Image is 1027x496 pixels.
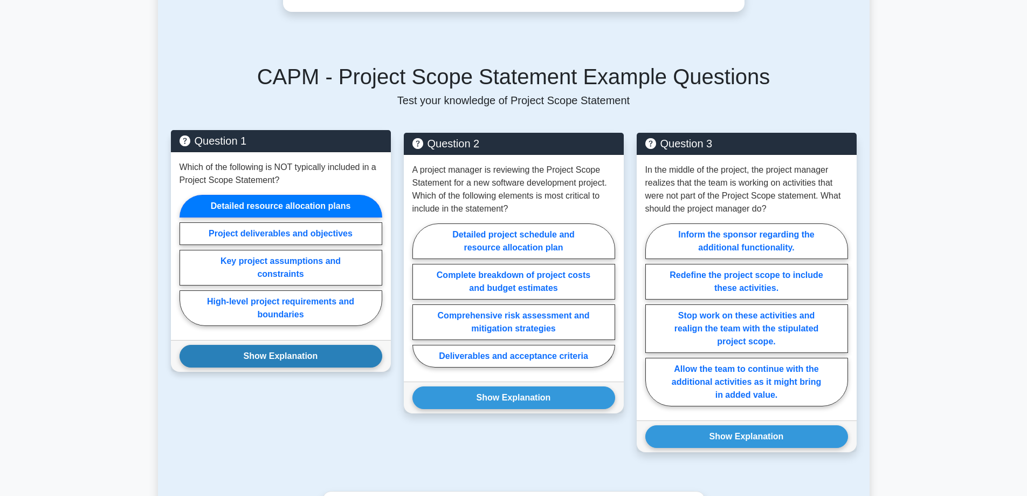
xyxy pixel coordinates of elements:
[645,304,848,353] label: Stop work on these activities and realign the team with the stipulated project scope.
[645,223,848,259] label: Inform the sponsor regarding the additional functionality.
[180,345,382,368] button: Show Explanation
[180,290,382,326] label: High-level project requirements and boundaries
[171,94,857,107] p: Test your knowledge of Project Scope Statement
[645,164,848,215] p: In the middle of the project, the project manager realizes that the team is working on activities...
[645,264,848,300] label: Redefine the project scope to include these activities.
[645,137,848,150] h5: Question 3
[180,134,382,147] h5: Question 1
[412,264,615,300] label: Complete breakdown of project costs and budget estimates
[180,161,382,187] p: Which of the following is NOT typically included in a Project Scope Statement?
[180,250,382,286] label: Key project assumptions and constraints
[412,137,615,150] h5: Question 2
[412,345,615,368] label: Deliverables and acceptance criteria
[180,195,382,218] label: Detailed resource allocation plans
[412,386,615,409] button: Show Explanation
[412,223,615,259] label: Detailed project schedule and resource allocation plan
[645,425,848,448] button: Show Explanation
[412,164,615,215] p: A project manager is reviewing the Project Scope Statement for a new software development project...
[412,304,615,340] label: Comprehensive risk assessment and mitigation strategies
[180,222,382,245] label: Project deliverables and objectives
[171,64,857,90] h5: CAPM - Project Scope Statement Example Questions
[645,358,848,406] label: Allow the team to continue with the additional activities as it might bring in added value.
